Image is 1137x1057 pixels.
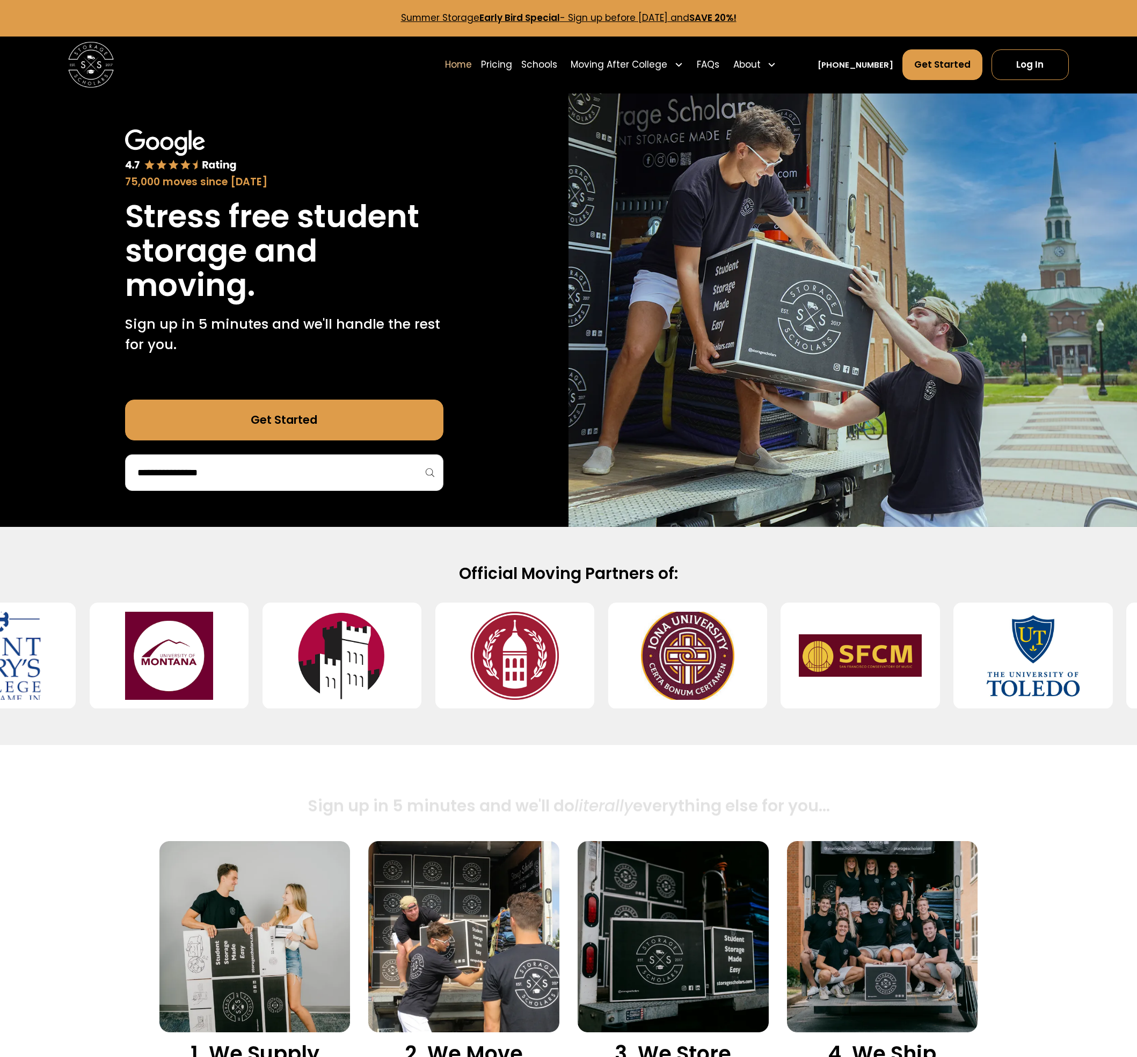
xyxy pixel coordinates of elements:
img: Storage Scholars makes moving and storage easy. [568,93,1137,527]
a: Get Started [125,400,443,440]
strong: SAVE 20%! [689,11,737,24]
img: Iona University [626,612,749,700]
div: About [728,49,781,81]
a: Home [445,49,472,81]
a: Summer StorageEarly Bird Special- Sign up before [DATE] andSAVE 20%! [401,11,737,24]
div: Moving After College [566,49,688,81]
a: Pricing [481,49,512,81]
a: FAQs [697,49,719,81]
strong: Early Bird Special [479,11,560,24]
h2: Official Moving Partners of: [205,563,932,584]
p: Sign up in 5 minutes and we'll handle the rest for you. [125,314,443,354]
a: [PHONE_NUMBER] [818,59,893,71]
a: home [68,42,114,88]
div: Moving After College [571,58,667,71]
span: literally [574,794,633,816]
img: Storage Scholars main logo [68,42,114,88]
img: San Francisco Conservatory of Music [799,612,922,700]
img: University of Montana [108,612,231,700]
img: Manhattanville University [281,612,404,700]
h1: Stress free student storage and moving. [125,199,443,302]
a: Schools [521,49,557,81]
h2: Sign up in 5 minutes and we'll do everything else for you... [308,795,830,816]
img: Southern Virginia University [453,612,576,700]
a: Get Started [902,49,982,80]
a: Log In [992,49,1069,80]
div: About [733,58,761,71]
img: Door to door pick and delivery. [368,841,559,1032]
img: University of Toledo [972,612,1095,700]
img: We store your boxes. [578,841,769,1032]
div: 75,000 moves since [DATE] [125,175,443,190]
img: Google 4.7 star rating [125,129,237,172]
img: We supply packing materials. [159,841,351,1032]
img: We ship your belongings. [787,841,978,1032]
